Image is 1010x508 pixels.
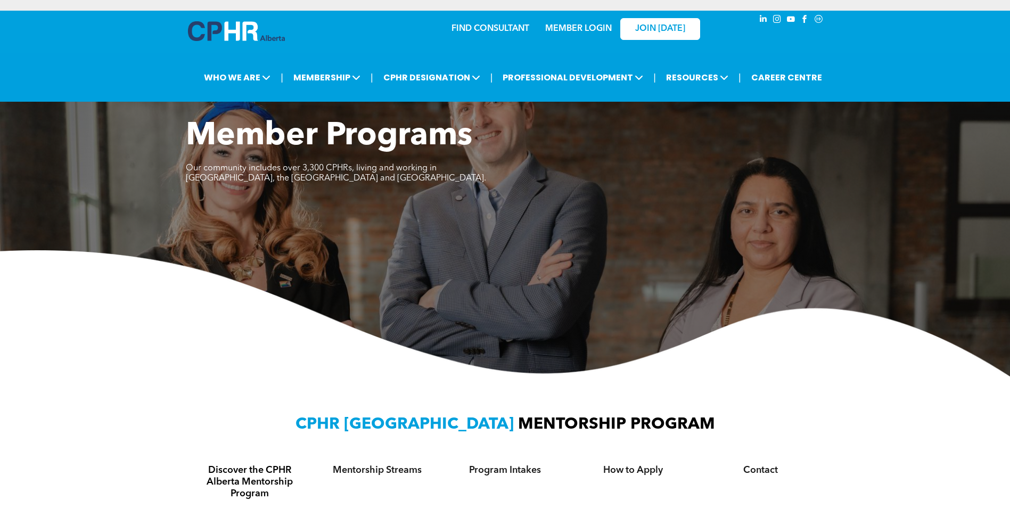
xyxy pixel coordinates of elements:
li: | [281,67,283,88]
a: instagram [771,13,783,28]
h4: How to Apply [579,464,687,476]
a: JOIN [DATE] [620,18,700,40]
a: FIND CONSULTANT [451,24,529,33]
a: MEMBER LOGIN [545,24,612,33]
span: MENTORSHIP PROGRAM [518,416,715,432]
li: | [490,67,493,88]
span: WHO WE ARE [201,68,274,87]
h4: Program Intakes [451,464,560,476]
h4: Mentorship Streams [323,464,432,476]
li: | [653,67,656,88]
a: linkedin [758,13,769,28]
h4: Contact [707,464,815,476]
span: MEMBERSHIP [290,68,364,87]
span: CPHR [GEOGRAPHIC_DATA] [295,416,514,432]
img: A blue and white logo for cp alberta [188,21,285,41]
a: CAREER CENTRE [748,68,825,87]
span: JOIN [DATE] [635,24,685,34]
li: | [371,67,373,88]
span: RESOURCES [663,68,732,87]
a: facebook [799,13,811,28]
h4: Discover the CPHR Alberta Mentorship Program [195,464,304,499]
span: Member Programs [186,120,472,152]
a: youtube [785,13,797,28]
a: Social network [813,13,825,28]
span: PROFESSIONAL DEVELOPMENT [499,68,646,87]
li: | [738,67,741,88]
span: CPHR DESIGNATION [380,68,483,87]
span: Our community includes over 3,300 CPHRs, living and working in [GEOGRAPHIC_DATA], the [GEOGRAPHIC... [186,164,486,183]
